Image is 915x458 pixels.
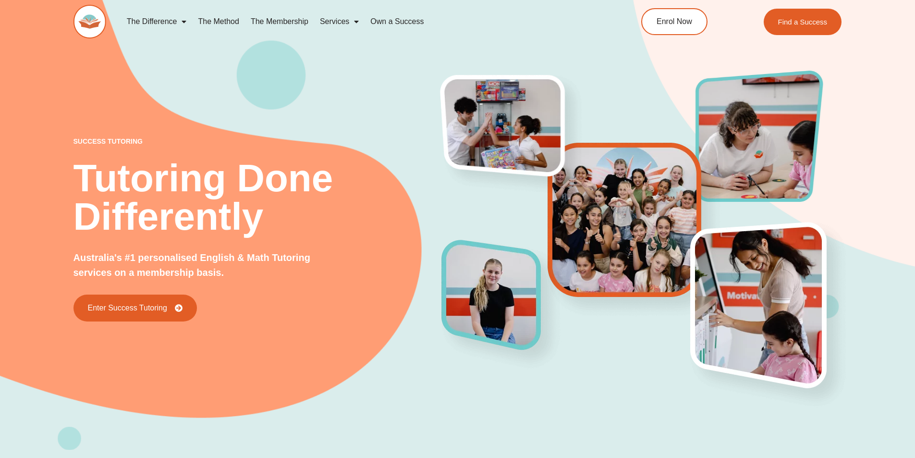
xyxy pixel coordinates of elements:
[641,8,708,35] a: Enrol Now
[764,9,842,35] a: Find a Success
[121,11,193,33] a: The Difference
[73,295,197,322] a: Enter Success Tutoring
[778,18,828,25] span: Find a Success
[73,250,343,280] p: Australia's #1 personalised English & Math Tutoring services on a membership basis.
[314,11,365,33] a: Services
[88,304,167,312] span: Enter Success Tutoring
[192,11,244,33] a: The Method
[365,11,429,33] a: Own a Success
[121,11,598,33] nav: Menu
[73,159,442,236] h2: Tutoring Done Differently
[657,18,692,25] span: Enrol Now
[73,138,442,145] p: success tutoring
[245,11,314,33] a: The Membership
